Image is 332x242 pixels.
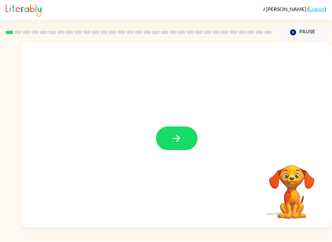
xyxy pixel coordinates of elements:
[279,25,326,40] button: Pause
[259,155,324,220] video: Your browser must support playing .mp4 files to use Literably. Please try using another browser.
[263,6,307,12] span: J [PERSON_NAME]
[263,6,326,12] div: ( )
[6,3,41,17] img: Literably
[309,6,325,12] a: Logout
